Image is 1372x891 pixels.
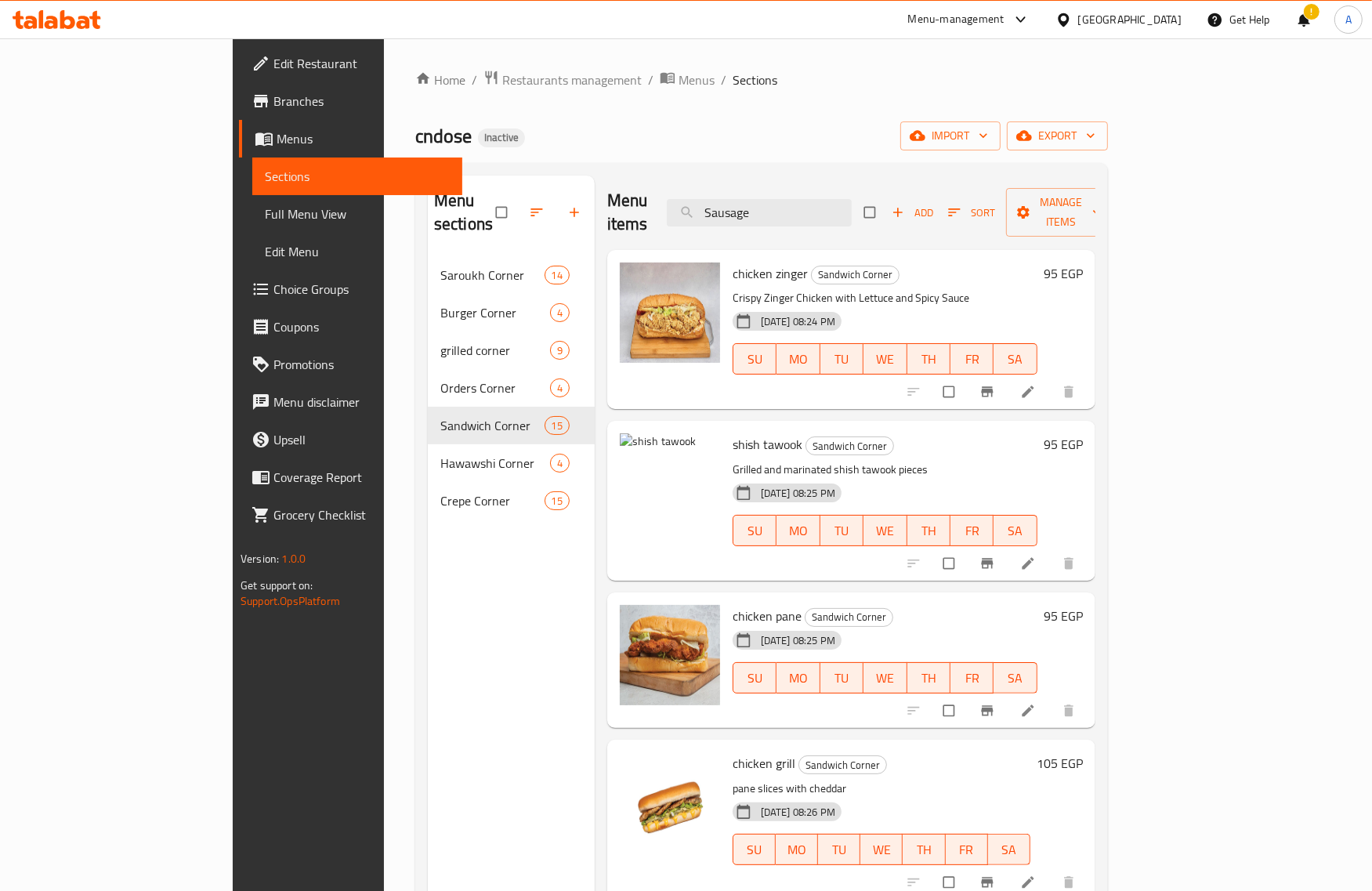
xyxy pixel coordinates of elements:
[782,838,812,861] span: MO
[1345,11,1352,28] span: A
[415,118,472,154] span: cndose
[863,515,907,546] button: WE
[428,369,595,407] div: Orders Corner4
[777,662,820,694] button: MO
[988,834,1030,865] button: SA
[870,348,900,371] span: WE
[944,201,1000,225] button: Sort
[239,421,462,458] a: Upsell
[1007,121,1108,150] button: export
[502,71,642,89] span: Restaurants management
[740,348,770,371] span: SU
[818,834,860,865] button: TU
[994,343,1037,375] button: SA
[273,280,449,299] span: Choice Groups
[273,355,449,374] span: Promotions
[806,437,893,455] span: Sandwich Corner
[855,197,888,227] span: Select section
[755,805,842,820] span: [DATE] 08:26 PM
[733,262,808,285] span: chicken zinger
[273,393,449,411] span: Menu disclaimer
[914,520,944,542] span: TH
[994,662,1037,694] button: SA
[957,667,987,690] span: FR
[870,520,900,542] span: WE
[733,604,802,628] span: chicken pane
[434,189,496,236] h2: Menu sections
[777,343,820,375] button: MO
[239,458,462,496] a: Coverage Report
[870,667,900,690] span: WE
[867,838,896,861] span: WE
[733,288,1037,308] p: Crispy Zinger Chicken with Lettuce and Spicy Sauce
[620,433,720,534] img: shish tawook
[721,71,726,89] li: /
[239,308,462,346] a: Coupons
[239,120,462,158] a: Menus
[252,195,462,233] a: Full Menu View
[909,838,939,861] span: TH
[733,752,795,775] span: chicken grill
[660,70,715,90] a: Menus
[970,694,1008,728] button: Branch-specific-item
[545,494,569,509] span: 15
[914,348,944,371] span: TH
[239,270,462,308] a: Choice Groups
[440,416,545,435] span: Sandwich Corner
[557,195,595,230] button: Add section
[740,838,769,861] span: SU
[239,346,462,383] a: Promotions
[551,343,569,358] span: 9
[550,303,570,322] div: items
[888,201,938,225] span: Add item
[1000,520,1030,542] span: SA
[1052,546,1089,581] button: delete
[907,343,950,375] button: TH
[994,515,1037,546] button: SA
[948,204,996,222] span: Sort
[827,520,857,542] span: TU
[428,444,595,482] div: Hawawshi Corner4
[952,838,982,861] span: FR
[620,263,720,363] img: chicken zinger
[824,838,854,861] span: TU
[440,303,550,322] span: Burger Corner
[783,348,813,371] span: MO
[1044,433,1083,455] h6: 95 EGP
[428,294,595,331] div: Burger Corner4
[1044,605,1083,627] h6: 95 EGP
[1037,752,1083,774] h6: 105 EGP
[900,121,1001,150] button: import
[241,591,340,611] a: Support.OpsPlatform
[957,348,987,371] span: FR
[950,662,994,694] button: FR
[648,71,653,89] li: /
[239,45,462,82] a: Edit Restaurant
[820,515,863,546] button: TU
[1019,126,1095,146] span: export
[907,515,950,546] button: TH
[241,549,279,569] span: Version:
[620,605,720,705] img: chicken pane
[1020,703,1039,719] a: Edit menu item
[478,131,525,144] span: Inactive
[545,418,569,433] span: 15
[252,158,462,195] a: Sections
[428,256,595,294] div: Saroukh Corner14
[827,348,857,371] span: TU
[913,126,988,146] span: import
[1019,193,1105,232] span: Manage items
[550,378,570,397] div: items
[799,756,886,774] span: Sandwich Corner
[551,456,569,471] span: 4
[478,129,525,147] div: Inactive
[805,436,894,455] div: Sandwich Corner
[440,378,550,397] span: Orders Corner
[777,515,820,546] button: MO
[273,505,449,524] span: Grocery Checklist
[1000,667,1030,690] span: SA
[820,343,863,375] button: TU
[428,482,595,520] div: Crepe Corner15
[755,633,842,648] span: [DATE] 08:25 PM
[733,515,777,546] button: SU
